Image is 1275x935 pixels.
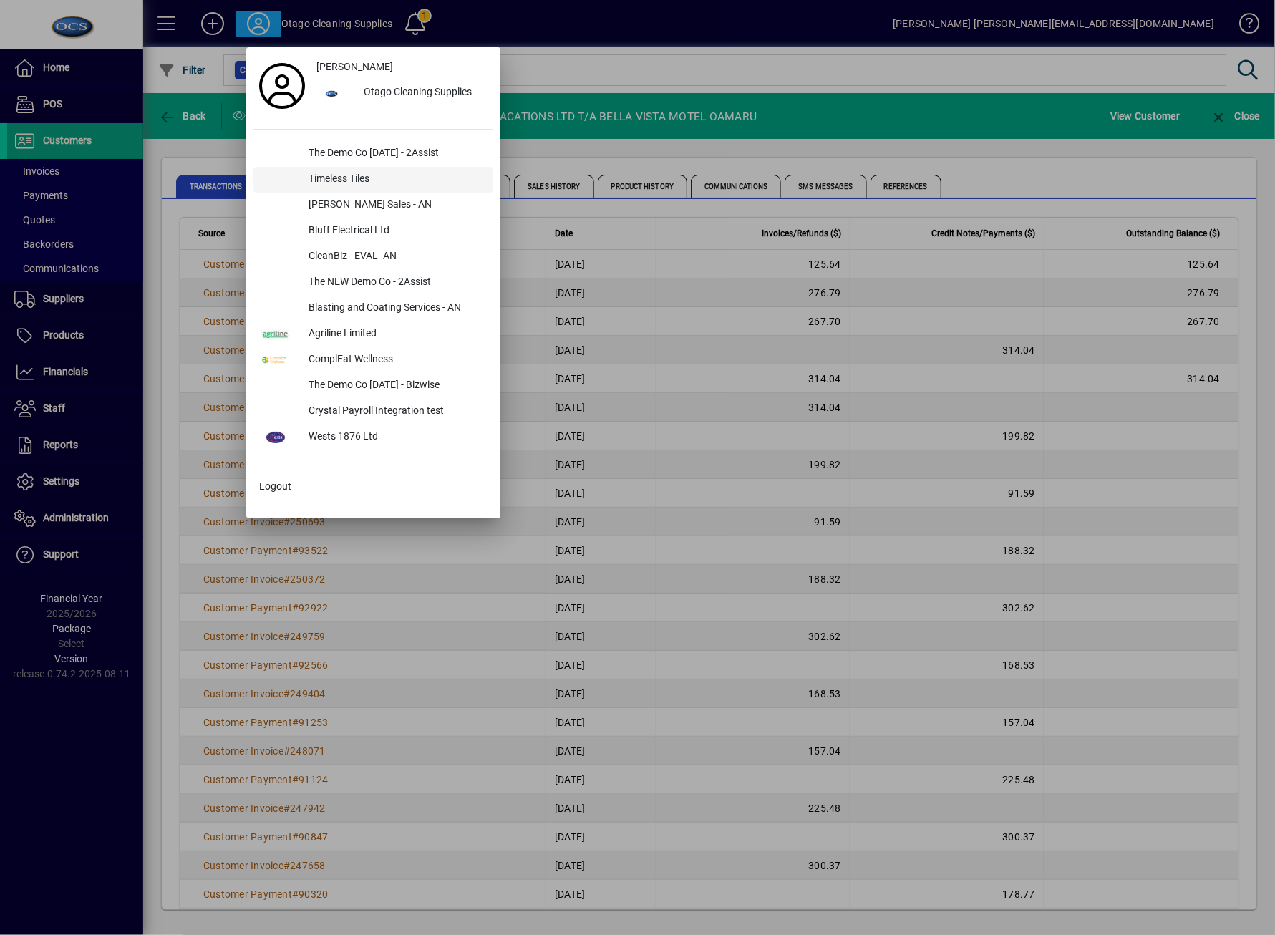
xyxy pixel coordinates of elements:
[253,474,493,500] button: Logout
[253,244,493,270] button: CleanBiz - EVAL -AN
[253,425,493,450] button: Wests 1876 Ltd
[253,270,493,296] button: The NEW Demo Co - 2Assist
[297,270,493,296] div: The NEW Demo Co - 2Assist
[316,59,393,74] span: [PERSON_NAME]
[253,347,493,373] button: ComplEat Wellness
[297,296,493,321] div: Blasting and Coating Services - AN
[259,479,291,494] span: Logout
[311,80,493,106] button: Otago Cleaning Supplies
[297,425,493,450] div: Wests 1876 Ltd
[297,193,493,218] div: [PERSON_NAME] Sales - AN
[253,218,493,244] button: Bluff Electrical Ltd
[311,54,493,80] a: [PERSON_NAME]
[297,373,493,399] div: The Demo Co [DATE] - Bizwise
[253,193,493,218] button: [PERSON_NAME] Sales - AN
[297,218,493,244] div: Bluff Electrical Ltd
[253,321,493,347] button: Agriline Limited
[253,399,493,425] button: Crystal Payroll Integration test
[297,244,493,270] div: CleanBiz - EVAL -AN
[352,80,493,106] div: Otago Cleaning Supplies
[253,141,493,167] button: The Demo Co [DATE] - 2Assist
[253,373,493,399] button: The Demo Co [DATE] - Bizwise
[297,167,493,193] div: Timeless Tiles
[297,141,493,167] div: The Demo Co [DATE] - 2Assist
[253,296,493,321] button: Blasting and Coating Services - AN
[297,347,493,373] div: ComplEat Wellness
[297,321,493,347] div: Agriline Limited
[297,399,493,425] div: Crystal Payroll Integration test
[253,167,493,193] button: Timeless Tiles
[253,73,311,99] a: Profile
